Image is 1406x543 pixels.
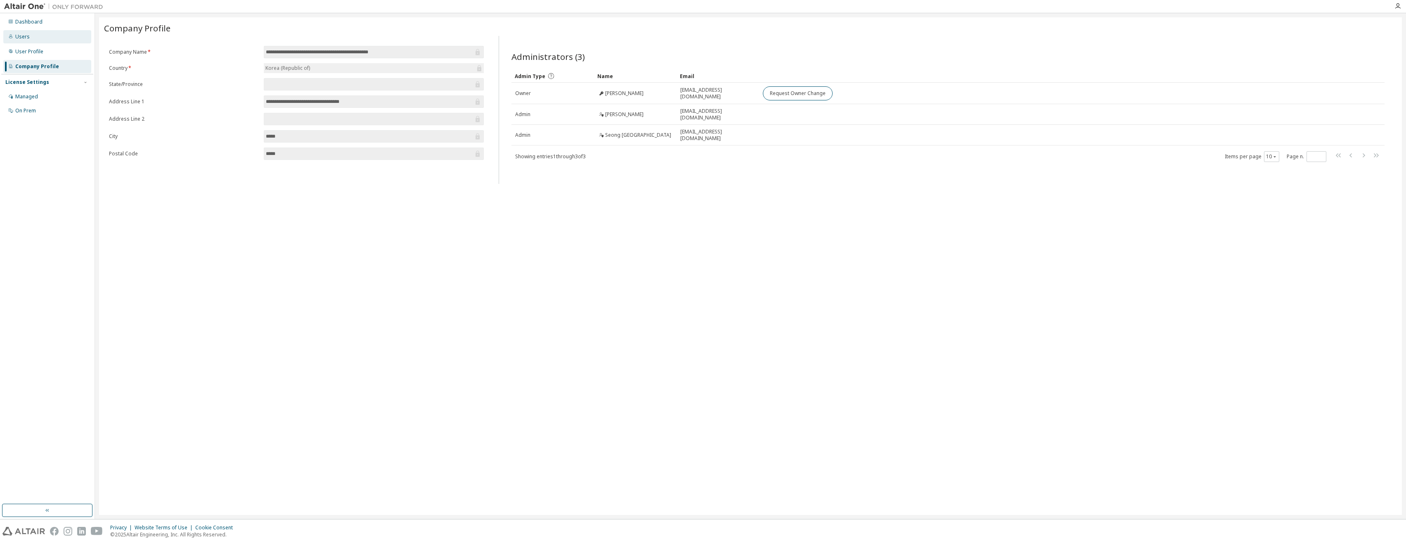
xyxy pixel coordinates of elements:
[15,48,43,55] div: User Profile
[597,69,673,83] div: Name
[680,108,755,121] span: [EMAIL_ADDRESS][DOMAIN_NAME]
[109,81,259,88] label: State/Province
[50,527,59,536] img: facebook.svg
[15,107,36,114] div: On Prem
[605,111,644,118] span: [PERSON_NAME]
[1225,151,1279,162] span: Items per page
[135,524,195,531] div: Website Terms of Use
[264,64,311,73] div: Korea (Republic of)
[15,33,30,40] div: Users
[605,90,644,97] span: [PERSON_NAME]
[15,19,43,25] div: Dashboard
[680,69,756,83] div: Email
[91,527,103,536] img: youtube.svg
[515,73,545,80] span: Admin Type
[110,531,238,538] p: © 2025 Altair Engineering, Inc. All Rights Reserved.
[109,116,259,122] label: Address Line 2
[77,527,86,536] img: linkedin.svg
[515,90,531,97] span: Owner
[2,527,45,536] img: altair_logo.svg
[195,524,238,531] div: Cookie Consent
[109,133,259,140] label: City
[4,2,107,11] img: Altair One
[110,524,135,531] div: Privacy
[104,22,170,34] span: Company Profile
[109,150,259,157] label: Postal Code
[515,153,586,160] span: Showing entries 1 through 3 of 3
[15,63,59,70] div: Company Profile
[763,86,833,100] button: Request Owner Change
[264,63,484,73] div: Korea (Republic of)
[64,527,72,536] img: instagram.svg
[15,93,38,100] div: Managed
[515,111,530,118] span: Admin
[1287,151,1326,162] span: Page n.
[109,49,259,55] label: Company Name
[109,98,259,105] label: Address Line 1
[680,87,755,100] span: [EMAIL_ADDRESS][DOMAIN_NAME]
[109,65,259,71] label: Country
[680,129,755,142] span: [EMAIL_ADDRESS][DOMAIN_NAME]
[515,132,530,138] span: Admin
[5,79,49,86] div: License Settings
[1266,153,1277,160] button: 10
[511,51,585,62] span: Administrators (3)
[605,132,671,138] span: Seong [GEOGRAPHIC_DATA]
